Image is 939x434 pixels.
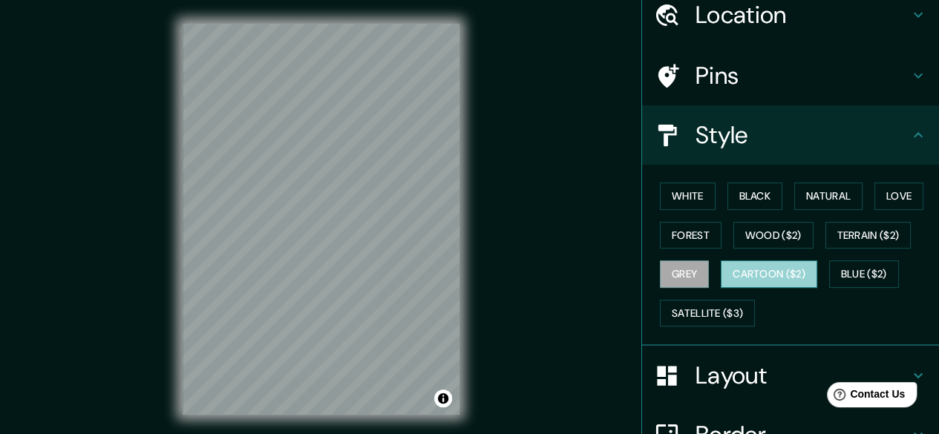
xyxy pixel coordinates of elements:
[434,389,452,407] button: Toggle attribution
[642,346,939,405] div: Layout
[794,183,863,210] button: Natural
[825,222,912,249] button: Terrain ($2)
[727,183,783,210] button: Black
[829,260,899,288] button: Blue ($2)
[807,376,923,418] iframe: Help widget launcher
[183,24,459,415] canvas: Map
[642,46,939,105] div: Pins
[721,260,817,288] button: Cartoon ($2)
[660,260,709,288] button: Grey
[696,120,909,150] h4: Style
[660,222,722,249] button: Forest
[733,222,814,249] button: Wood ($2)
[874,183,923,210] button: Love
[696,61,909,91] h4: Pins
[660,183,716,210] button: White
[660,300,755,327] button: Satellite ($3)
[696,361,909,390] h4: Layout
[642,105,939,165] div: Style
